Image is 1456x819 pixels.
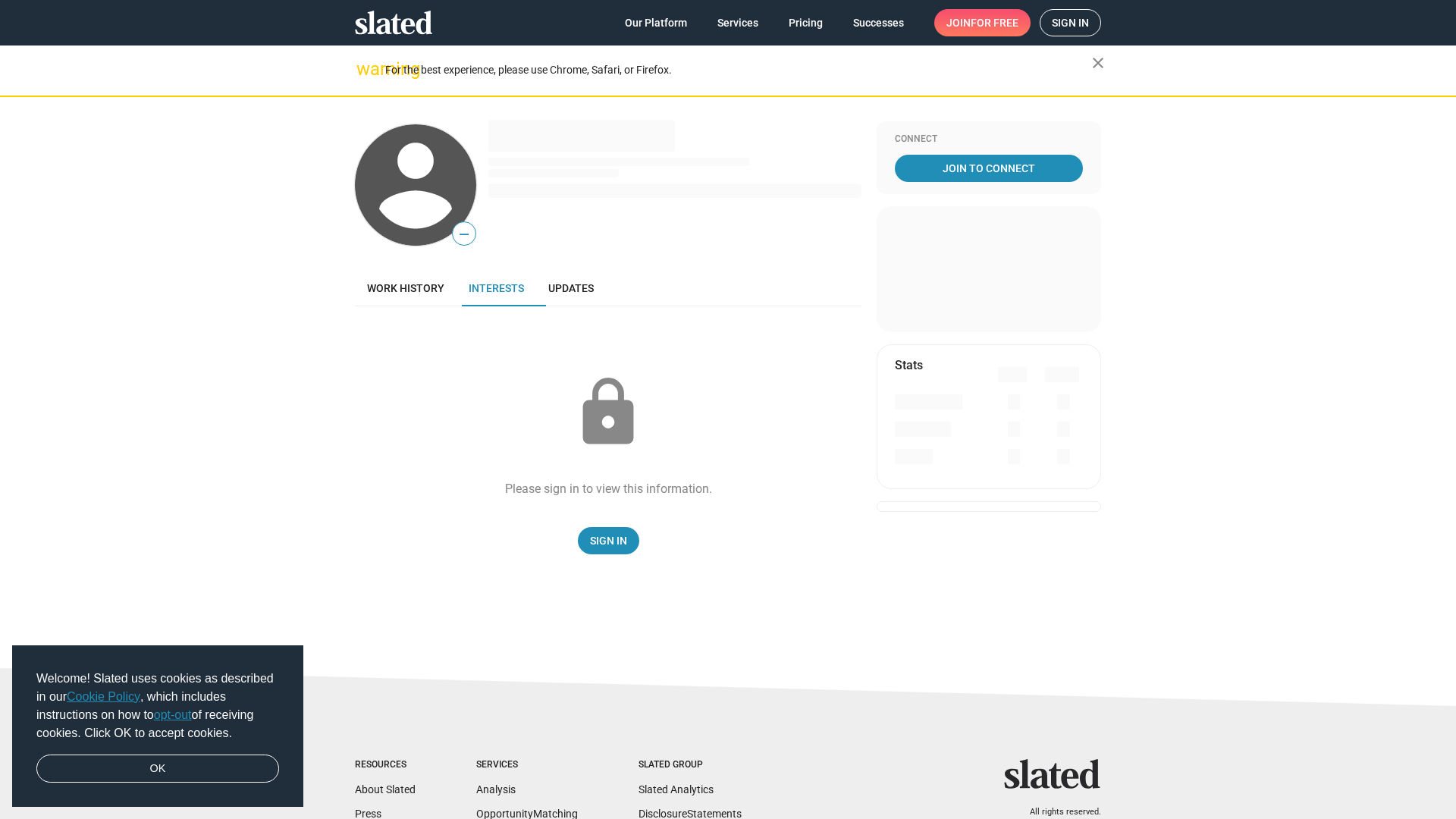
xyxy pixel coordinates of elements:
span: Interests [469,282,524,294]
span: Sign in [1052,10,1089,36]
a: Join To Connect [895,155,1083,182]
span: Sign In [590,527,627,554]
a: dismiss cookie message [36,755,279,783]
a: Joinfor free [934,9,1031,36]
span: for free [971,9,1018,36]
span: Services [717,9,758,36]
mat-icon: close [1089,54,1107,72]
a: Work history [355,270,457,306]
a: Successes [841,9,916,36]
a: Cookie Policy [67,690,140,703]
div: For the best experience, please use Chrome, Safari, or Firefox. [385,60,1092,80]
span: Join To Connect [898,155,1080,182]
span: Our Platform [625,9,687,36]
span: Join [946,9,1018,36]
a: Services [705,9,770,36]
span: Pricing [789,9,823,36]
a: opt-out [154,708,192,721]
div: Please sign in to view this information. [505,481,712,497]
div: Slated Group [639,759,742,771]
div: Services [476,759,578,771]
mat-card-title: Stats [895,357,923,373]
span: Welcome! Slated uses cookies as described in our , which includes instructions on how to of recei... [36,670,279,742]
div: Resources [355,759,416,771]
span: — [453,224,475,244]
mat-icon: lock [570,375,646,450]
a: Pricing [777,9,835,36]
a: Interests [457,270,536,306]
a: Analysis [476,783,516,795]
span: Work history [367,282,444,294]
a: Slated Analytics [639,783,714,795]
div: Connect [895,133,1083,146]
mat-icon: warning [356,60,375,78]
a: Updates [536,270,606,306]
a: About Slated [355,783,416,795]
a: Sign in [1040,9,1101,36]
span: Successes [853,9,904,36]
a: Our Platform [613,9,699,36]
a: Sign In [578,527,639,554]
span: Updates [548,282,594,294]
div: cookieconsent [12,645,303,808]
